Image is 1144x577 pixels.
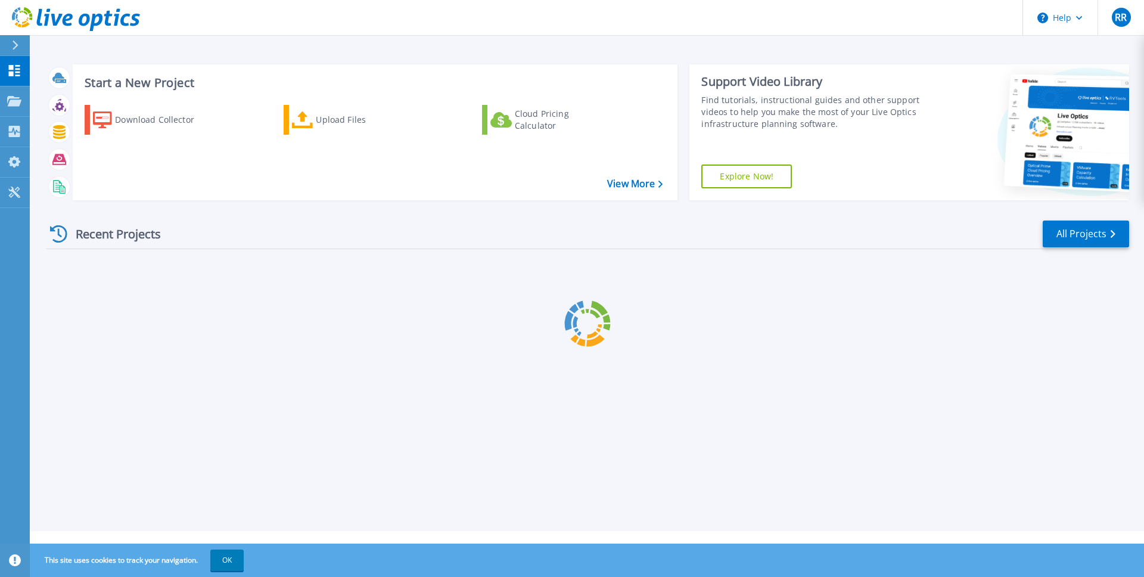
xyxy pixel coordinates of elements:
span: RR [1115,13,1127,22]
div: Find tutorials, instructional guides and other support videos to help you make the most of your L... [701,94,925,130]
a: All Projects [1043,221,1129,247]
a: Upload Files [284,105,416,135]
a: Explore Now! [701,165,792,188]
div: Recent Projects [46,219,177,249]
h3: Start a New Project [85,76,663,89]
div: Upload Files [316,108,411,132]
span: This site uses cookies to track your navigation. [33,550,244,571]
div: Cloud Pricing Calculator [515,108,610,132]
a: Cloud Pricing Calculator [482,105,615,135]
a: View More [607,178,663,190]
div: Download Collector [115,108,210,132]
div: Support Video Library [701,74,925,89]
a: Download Collector [85,105,217,135]
button: OK [210,550,244,571]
